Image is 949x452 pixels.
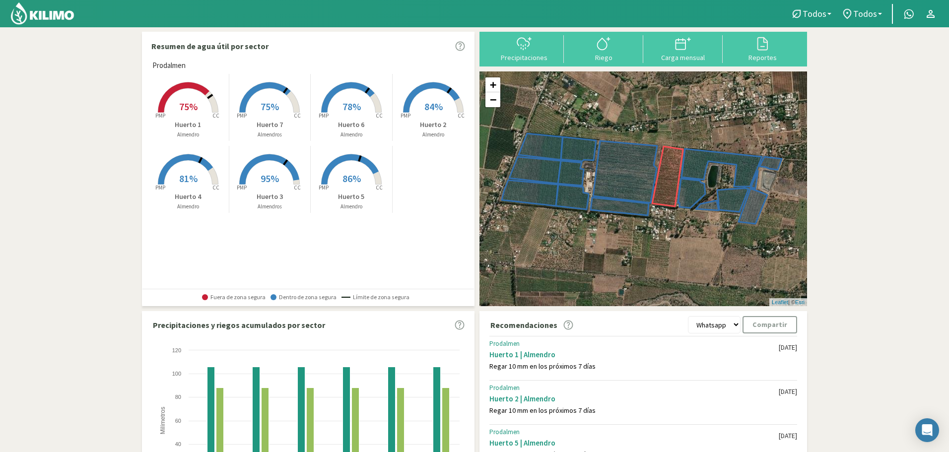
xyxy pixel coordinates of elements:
tspan: CC [376,184,383,191]
div: Prodalmen [489,384,779,392]
span: Límite de zona segura [341,294,409,301]
div: Prodalmen [489,428,779,436]
div: Huerto 1 | Almendro [489,350,779,359]
p: Almendro [147,202,229,211]
tspan: PMP [319,184,329,191]
div: [DATE] [779,432,797,440]
button: Precipitaciones [484,35,564,62]
span: 81% [179,172,198,185]
div: | © [769,298,807,307]
div: Reportes [726,54,799,61]
tspan: PMP [319,112,329,119]
p: Almendro [311,202,392,211]
tspan: CC [212,112,219,119]
p: Almendros [229,130,311,139]
div: [DATE] [779,387,797,396]
text: Milímetros [159,407,166,434]
div: Huerto 2 | Almendro [489,394,779,403]
p: Huerto 7 [229,120,311,130]
tspan: PMP [155,112,165,119]
p: Huerto 5 [311,192,392,202]
span: Todos [853,8,877,19]
span: 86% [342,172,361,185]
p: Precipitaciones y riegos acumulados por sector [153,319,325,331]
div: Huerto 5 | Almendro [489,438,779,448]
div: Open Intercom Messenger [915,418,939,442]
text: 100 [172,371,181,377]
tspan: PMP [401,112,410,119]
text: 60 [175,418,181,424]
p: Huerto 3 [229,192,311,202]
button: Riego [564,35,643,62]
a: Zoom out [485,92,500,107]
p: Huerto 4 [147,192,229,202]
span: 78% [342,100,361,113]
tspan: CC [294,184,301,191]
tspan: PMP [155,184,165,191]
img: Kilimo [10,1,75,25]
p: Almendros [229,202,311,211]
button: Reportes [723,35,802,62]
div: Precipitaciones [487,54,561,61]
tspan: PMP [237,112,247,119]
p: Almendro [393,130,474,139]
span: 95% [261,172,279,185]
span: Prodalmen [152,60,186,71]
span: 75% [179,100,198,113]
p: Resumen de agua útil por sector [151,40,269,52]
span: 75% [261,100,279,113]
div: Riego [567,54,640,61]
button: Carga mensual [643,35,723,62]
text: 120 [172,347,181,353]
tspan: CC [458,112,465,119]
div: Prodalmen [489,340,779,348]
span: 84% [424,100,443,113]
tspan: PMP [237,184,247,191]
p: Recomendaciones [490,319,557,331]
text: 40 [175,441,181,447]
span: Fuera de zona segura [202,294,266,301]
a: Zoom in [485,77,500,92]
a: Esri [795,299,805,305]
p: Huerto 1 [147,120,229,130]
p: Almendro [311,130,392,139]
p: Huerto 6 [311,120,392,130]
tspan: CC [376,112,383,119]
p: Almendro [147,130,229,139]
div: [DATE] [779,343,797,352]
div: Regar 10 mm en los próximos 7 días [489,406,779,415]
tspan: CC [212,184,219,191]
div: Carga mensual [646,54,720,61]
span: Todos [803,8,826,19]
text: 80 [175,394,181,400]
a: Leaflet [772,299,788,305]
p: Huerto 2 [393,120,474,130]
span: Dentro de zona segura [271,294,337,301]
div: Regar 10 mm en los próximos 7 días [489,362,779,371]
tspan: CC [294,112,301,119]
